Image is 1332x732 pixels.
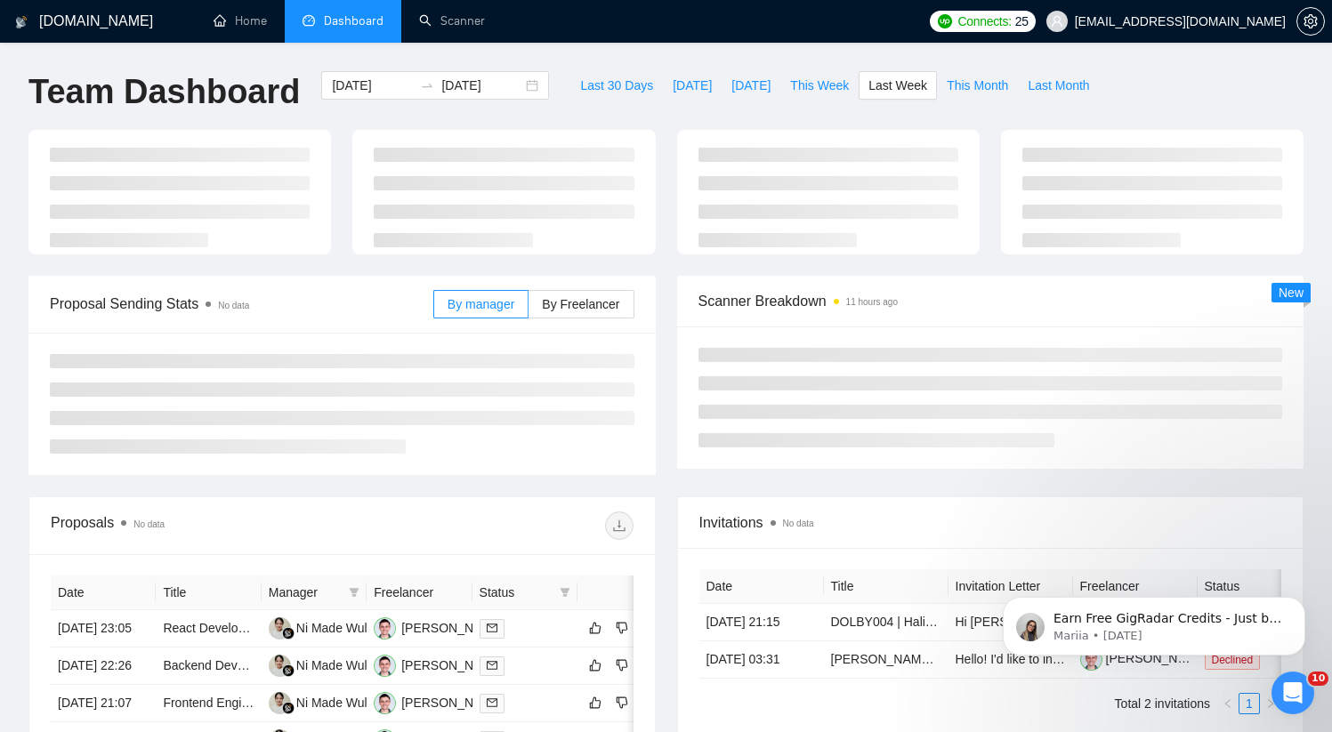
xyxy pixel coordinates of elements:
[780,71,859,100] button: This Week
[15,8,28,36] img: logo
[783,519,814,528] span: No data
[1296,14,1325,28] a: setting
[859,71,937,100] button: Last Week
[214,13,267,28] a: homeHome
[374,657,504,672] a: EP[PERSON_NAME]
[1265,698,1276,709] span: right
[345,579,363,606] span: filter
[699,641,824,679] td: [DATE] 03:31
[420,78,434,93] span: to
[831,652,1029,666] a: [PERSON_NAME].Js Landing Page
[1308,672,1328,686] span: 10
[367,575,472,610] th: Freelancer
[156,610,261,648] td: React Developer (Remote Freelance)
[401,618,504,638] div: [PERSON_NAME]
[269,583,342,602] span: Manager
[570,71,663,100] button: Last 30 Days
[699,604,824,641] td: [DATE] 21:15
[556,579,574,606] span: filter
[156,575,261,610] th: Title
[1223,698,1233,709] span: left
[374,617,396,639] img: EP
[589,621,601,635] span: like
[269,617,291,639] img: NM
[133,519,165,529] span: No data
[349,587,359,598] span: filter
[296,618,402,638] div: Ni Made Wulandari
[262,575,367,610] th: Manager
[1217,693,1239,714] li: Previous Page
[938,14,952,28] img: upwork-logo.png
[949,569,1073,604] th: Invitation Letter
[269,692,291,714] img: NM
[163,696,551,710] a: Frontend Engineer with React & Next.js Expertise | OpenAI Integration
[282,702,295,714] img: gigradar-bm.png
[282,664,295,677] img: gigradar-bm.png
[589,696,601,710] span: like
[957,12,1011,31] span: Connects:
[441,76,522,95] input: End date
[487,660,497,671] span: mail
[616,658,628,672] span: dislike
[846,297,898,307] time: 11 hours ago
[401,656,504,675] div: [PERSON_NAME]
[824,604,949,641] td: DOLBY004 | Halide Framework Expert – High-Performance Image Processing
[699,511,1282,534] span: Invitations
[480,583,553,602] span: Status
[560,587,570,598] span: filter
[585,692,606,713] button: like
[1271,672,1314,714] iframe: Intercom live chat
[868,76,927,95] span: Last Week
[1028,76,1089,95] span: Last Month
[1296,7,1325,36] button: setting
[28,71,300,113] h1: Team Dashboard
[419,13,485,28] a: searchScanner
[1051,15,1063,28] span: user
[673,76,712,95] span: [DATE]
[831,615,1263,629] a: DOLBY004 | Halide Framework Expert – High-Performance Image Processing
[611,655,633,676] button: dislike
[611,692,633,713] button: dislike
[51,685,156,722] td: [DATE] 21:07
[303,14,315,27] span: dashboard
[580,76,653,95] span: Last 30 Days
[51,648,156,685] td: [DATE] 22:26
[269,657,402,672] a: NMNi Made Wulandari
[374,620,504,634] a: EP[PERSON_NAME]
[589,658,601,672] span: like
[585,617,606,639] button: like
[699,569,824,604] th: Date
[976,559,1332,684] iframe: Intercom notifications message
[731,76,771,95] span: [DATE]
[269,695,402,709] a: NMNi Made Wulandari
[401,693,504,712] div: [PERSON_NAME]
[374,695,504,709] a: EP[PERSON_NAME]
[824,569,949,604] th: Title
[218,301,249,310] span: No data
[324,13,383,28] span: Dashboard
[374,692,396,714] img: EP
[616,621,628,635] span: dislike
[1260,693,1281,714] button: right
[374,655,396,677] img: EP
[487,623,497,633] span: mail
[296,656,402,675] div: Ni Made Wulandari
[937,71,1018,100] button: This Month
[51,511,342,540] div: Proposals
[1239,693,1260,714] li: 1
[824,641,949,679] td: Vercel Vue.Js Landing Page
[51,575,156,610] th: Date
[947,76,1008,95] span: This Month
[542,297,619,311] span: By Freelancer
[420,78,434,93] span: swap-right
[585,655,606,676] button: like
[698,290,1283,312] span: Scanner Breakdown
[269,655,291,677] img: NM
[790,76,849,95] span: This Week
[1297,14,1324,28] span: setting
[156,685,261,722] td: Frontend Engineer with React & Next.js Expertise | OpenAI Integration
